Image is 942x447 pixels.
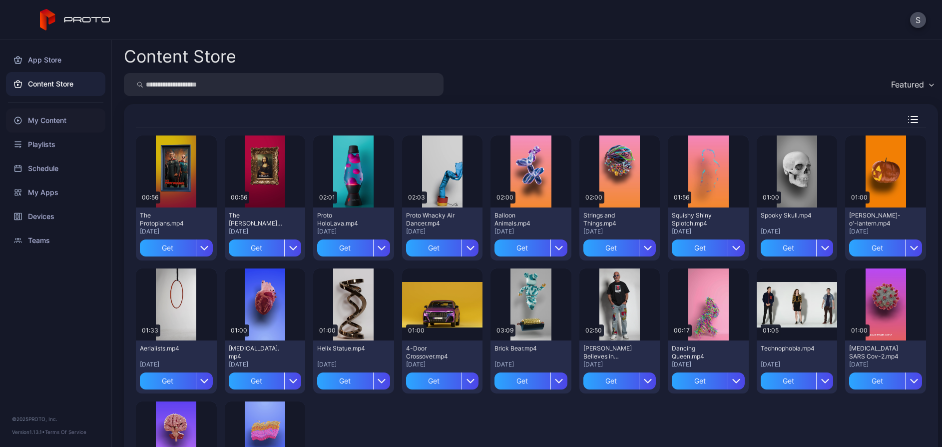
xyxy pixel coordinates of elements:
div: Jack-o'-lantern.mp4 [849,211,904,227]
div: 4-Door Crossover.mp4 [406,344,461,360]
div: Get [229,372,285,389]
button: Get [229,372,302,389]
div: Get [406,239,462,256]
div: Get [494,372,550,389]
div: [DATE] [849,227,922,235]
a: App Store [6,48,105,72]
div: Get [317,372,373,389]
button: Get [140,239,213,256]
div: Technophobia.mp4 [761,344,816,352]
button: Get [761,372,834,389]
div: Get [140,239,196,256]
div: [DATE] [229,360,302,368]
div: Get [317,239,373,256]
span: Version 1.13.1 • [12,429,45,435]
div: Get [849,372,905,389]
div: [DATE] [583,360,656,368]
div: Brick Bear.mp4 [494,344,549,352]
div: Get [761,372,817,389]
a: Teams [6,228,105,252]
div: Get [583,239,639,256]
div: [DATE] [672,360,745,368]
div: Get [583,372,639,389]
button: Get [406,239,479,256]
button: Get [317,239,390,256]
div: Get [229,239,285,256]
div: Dancing Queen.mp4 [672,344,727,360]
button: Get [317,372,390,389]
div: Proto HoloLava.mp4 [317,211,372,227]
div: Get [672,239,728,256]
button: Featured [886,73,938,96]
button: S [910,12,926,28]
div: Featured [891,79,924,89]
div: Human Heart.mp4 [229,344,284,360]
div: Balloon Animals.mp4 [494,211,549,227]
div: Get [672,372,728,389]
div: Squishy Shiny Splotch.mp4 [672,211,727,227]
div: [DATE] [140,360,213,368]
div: [DATE] [761,227,834,235]
button: Get [406,372,479,389]
div: Get [494,239,550,256]
div: Proto Whacky Air Dancer.mp4 [406,211,461,227]
a: Terms Of Service [45,429,86,435]
a: Playlists [6,132,105,156]
button: Get [583,372,656,389]
div: [DATE] [406,360,479,368]
button: Get [672,239,745,256]
div: Aerialists.mp4 [140,344,195,352]
a: My Apps [6,180,105,204]
button: Get [229,239,302,256]
div: [DATE] [672,227,745,235]
button: Get [494,372,567,389]
a: Schedule [6,156,105,180]
div: [DATE] [849,360,922,368]
div: Get [761,239,817,256]
div: [DATE] [494,360,567,368]
div: [DATE] [317,360,390,368]
div: Get [406,372,462,389]
button: Get [583,239,656,256]
div: Helix Statue.mp4 [317,344,372,352]
div: Strings and Things.mp4 [583,211,638,227]
button: Get [140,372,213,389]
div: Covid-19 SARS Cov-2.mp4 [849,344,904,360]
div: Content Store [124,48,236,65]
div: Get [140,372,196,389]
button: Get [761,239,834,256]
button: Get [494,239,567,256]
div: [DATE] [494,227,567,235]
div: [DATE] [140,227,213,235]
div: Howie Mandel Believes in Proto.mp4 [583,344,638,360]
a: Content Store [6,72,105,96]
button: Get [849,239,922,256]
div: [DATE] [583,227,656,235]
a: Devices [6,204,105,228]
a: My Content [6,108,105,132]
button: Get [849,372,922,389]
button: Get [672,372,745,389]
div: [DATE] [406,227,479,235]
div: [DATE] [229,227,302,235]
div: [DATE] [761,360,834,368]
div: Get [849,239,905,256]
div: Spooky Skull.mp4 [761,211,816,219]
div: [DATE] [317,227,390,235]
div: The Mona Lisa.mp4 [229,211,284,227]
div: © 2025 PROTO, Inc. [12,415,99,423]
div: The Protopians.mp4 [140,211,195,227]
